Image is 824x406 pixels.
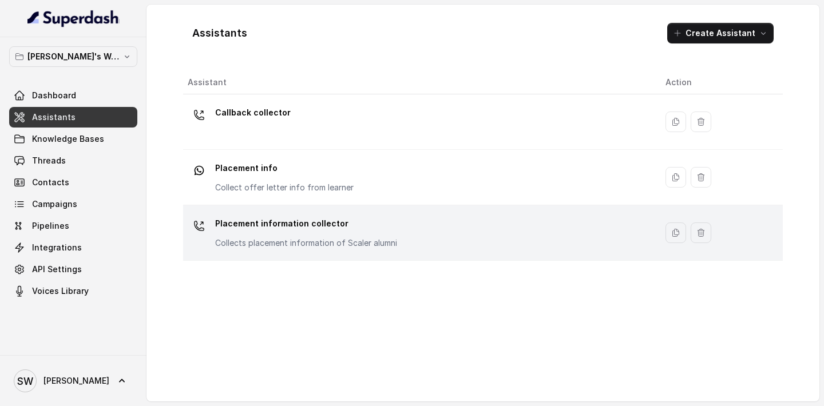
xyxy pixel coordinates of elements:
[9,259,137,280] a: API Settings
[215,159,354,177] p: Placement info
[667,23,774,43] button: Create Assistant
[9,365,137,397] a: [PERSON_NAME]
[9,172,137,193] a: Contacts
[9,194,137,214] a: Campaigns
[32,285,89,297] span: Voices Library
[32,90,76,101] span: Dashboard
[32,155,66,166] span: Threads
[32,242,82,253] span: Integrations
[9,107,137,128] a: Assistants
[9,46,137,67] button: [PERSON_NAME]'s Workspace
[9,281,137,301] a: Voices Library
[27,9,120,27] img: light.svg
[183,71,656,94] th: Assistant
[32,133,104,145] span: Knowledge Bases
[9,150,137,171] a: Threads
[9,216,137,236] a: Pipelines
[215,104,291,122] p: Callback collector
[9,129,137,149] a: Knowledge Bases
[32,177,69,188] span: Contacts
[192,24,247,42] h1: Assistants
[215,182,354,193] p: Collect offer letter info from learner
[9,85,137,106] a: Dashboard
[656,71,783,94] th: Action
[32,264,82,275] span: API Settings
[32,112,76,123] span: Assistants
[32,198,77,210] span: Campaigns
[215,214,397,233] p: Placement information collector
[27,50,119,63] p: [PERSON_NAME]'s Workspace
[32,220,69,232] span: Pipelines
[9,237,137,258] a: Integrations
[215,237,397,249] p: Collects placement information of Scaler alumni
[43,375,109,387] span: [PERSON_NAME]
[17,375,33,387] text: SW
